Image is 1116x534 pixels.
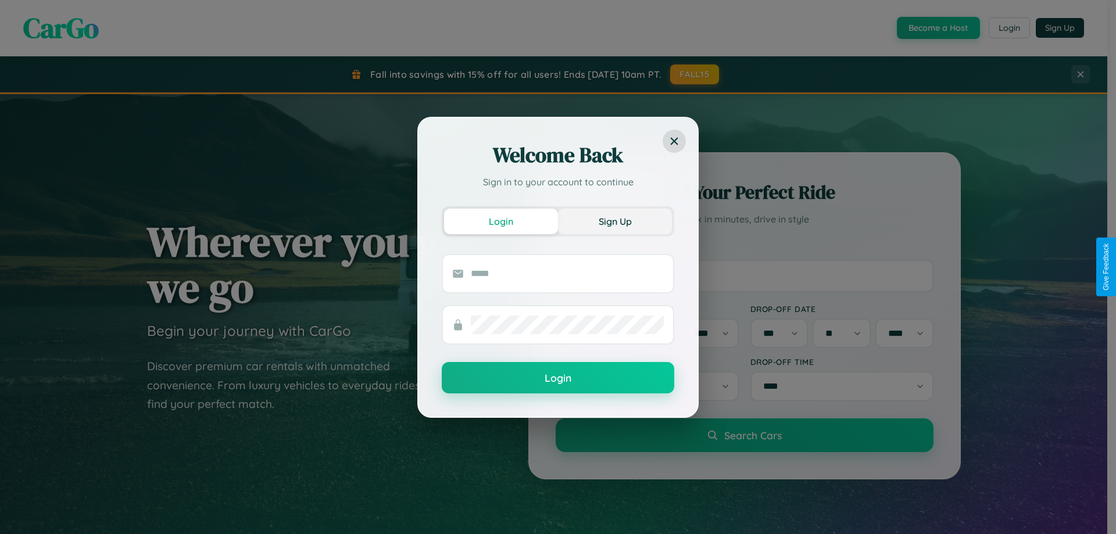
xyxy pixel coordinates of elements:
h2: Welcome Back [442,141,674,169]
button: Login [444,209,558,234]
p: Sign in to your account to continue [442,175,674,189]
div: Give Feedback [1102,243,1110,291]
button: Sign Up [558,209,672,234]
button: Login [442,362,674,393]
